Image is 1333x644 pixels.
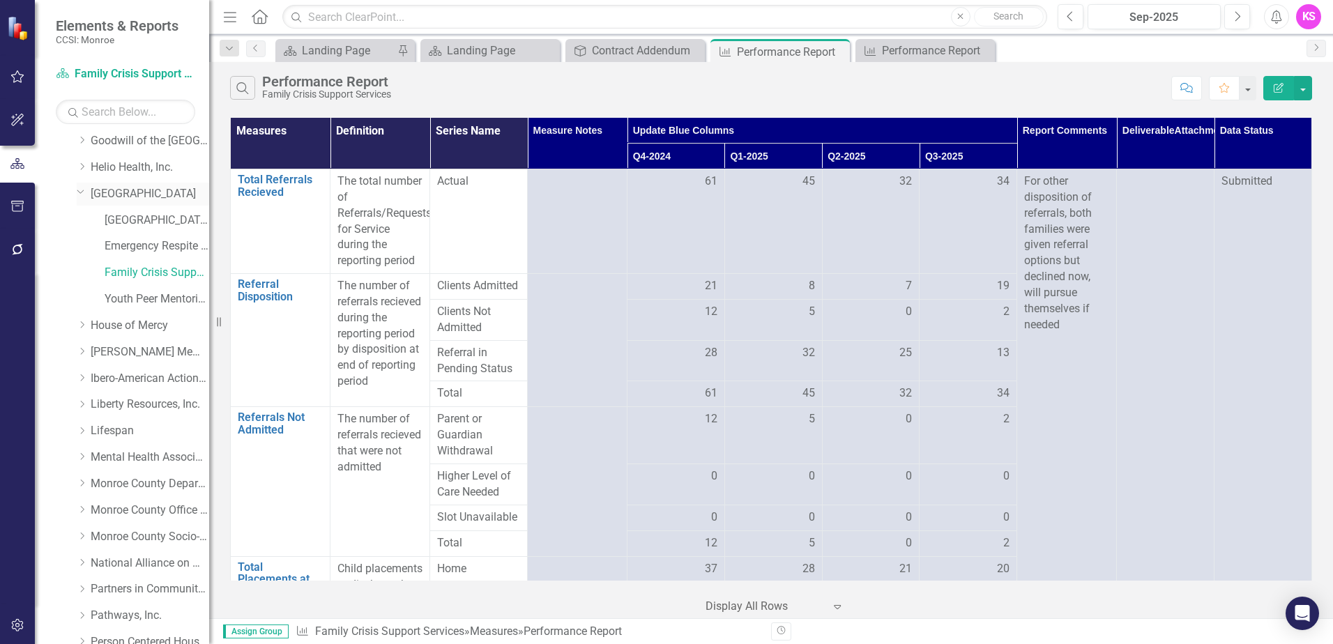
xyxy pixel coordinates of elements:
span: 13 [997,345,1010,361]
span: 7 [906,278,912,294]
span: 2 [1003,535,1010,551]
td: Double-Click to Edit [330,169,430,274]
button: KS [1296,4,1321,29]
span: 28 [705,345,717,361]
td: Double-Click to Edit [430,169,528,274]
span: 32 [899,174,912,190]
span: Search [993,10,1023,22]
span: Higher Level of Care Needed [437,468,520,500]
span: Clients Admitted [437,278,520,294]
div: Sep-2025 [1092,9,1216,26]
input: Search Below... [56,100,195,124]
td: Double-Click to Edit [920,340,1017,381]
td: Double-Click to Edit [627,556,725,582]
a: Emergency Respite [PERSON_NAME] Care [105,238,209,254]
td: Double-Click to Edit [724,169,822,274]
a: [PERSON_NAME] Memorial Institute, Inc. [91,344,209,360]
td: Double-Click to Edit [724,407,822,464]
td: Double-Click to Edit [330,274,430,407]
span: 37 [705,561,717,577]
a: Monroe County Department of Social Services [91,476,209,492]
span: 12 [705,535,717,551]
td: Double-Click to Edit Right Click for Context Menu [231,407,330,556]
span: 0 [906,509,912,526]
td: Double-Click to Edit [430,274,528,300]
a: Pathways, Inc. [91,608,209,624]
span: Home [437,561,520,577]
a: Landing Page [424,42,556,59]
a: Ibero-American Action League, Inc. [91,371,209,387]
a: Referral Disposition [238,278,323,302]
td: Double-Click to Edit Right Click for Context Menu [231,169,330,274]
td: Double-Click to Edit [724,505,822,530]
span: 5 [809,411,815,427]
span: 8 [809,278,815,294]
input: Search ClearPoint... [282,5,1047,29]
span: 0 [906,468,912,484]
a: Family Crisis Support Services [105,265,209,281]
a: Total Referrals Recieved [238,174,323,198]
span: 45 [802,174,815,190]
td: Double-Click to Edit [822,505,920,530]
td: Double-Click to Edit [920,169,1017,274]
td: Double-Click to Edit [822,556,920,582]
td: Double-Click to Edit [430,463,528,505]
div: Landing Page [302,42,394,59]
div: The number of referrals recieved that were not admitted [337,411,422,475]
span: 28 [802,561,815,577]
td: Double-Click to Edit [920,463,1017,505]
span: Elements & Reports [56,17,178,34]
span: 19 [997,278,1010,294]
td: Double-Click to Edit [920,300,1017,341]
a: Family Crisis Support Services [56,66,195,82]
div: Contract Addendum [592,42,701,59]
span: Actual [437,174,520,190]
a: Referrals Not Admitted [238,411,323,436]
a: Measures [470,624,518,638]
span: Slot Unavailable [437,509,520,526]
span: 34 [997,385,1010,401]
a: Family Crisis Support Services [315,624,464,638]
td: Double-Click to Edit [528,407,627,556]
span: Parent or Guardian Withdrawal [437,411,520,459]
td: Double-Click to Edit [822,300,920,341]
span: Total [437,385,520,401]
a: [GEOGRAPHIC_DATA] (MCOMH Internal) [105,213,209,229]
td: Double-Click to Edit [528,169,627,274]
div: The number of referrals recieved during the reporting period by disposition at end of reporting p... [337,278,422,390]
div: » » [296,624,761,640]
span: Total [437,535,520,551]
small: CCSI: Monroe [56,34,178,45]
span: 61 [705,174,717,190]
td: Double-Click to Edit [430,340,528,381]
span: 0 [711,468,717,484]
td: Double-Click to Edit [627,407,725,464]
span: 45 [802,385,815,401]
span: 12 [705,411,717,427]
button: Search [974,7,1044,26]
td: Double-Click to Edit [724,340,822,381]
span: 20 [997,561,1010,577]
td: Double-Click to Edit [430,556,528,582]
td: Double-Click to Edit [822,169,920,274]
span: Submitted [1221,174,1272,187]
span: 61 [705,385,717,401]
span: 21 [899,561,912,577]
div: Performance Report [737,43,846,61]
td: Double-Click to Edit [430,300,528,341]
td: Double-Click to Edit [724,274,822,300]
td: Double-Click to Edit [822,274,920,300]
img: ClearPoint Strategy [7,16,31,40]
a: [GEOGRAPHIC_DATA] [91,186,209,202]
td: Double-Click to Edit [920,274,1017,300]
span: 5 [809,535,815,551]
span: 0 [1003,468,1010,484]
a: Contract Addendum [569,42,701,59]
p: Child placements at discharge by type [337,561,422,612]
a: Mental Health Association [91,450,209,466]
span: 0 [1003,509,1010,526]
a: Lifespan [91,423,209,439]
td: Double-Click to Edit [724,556,822,582]
a: Helio Health, Inc. [91,160,209,176]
